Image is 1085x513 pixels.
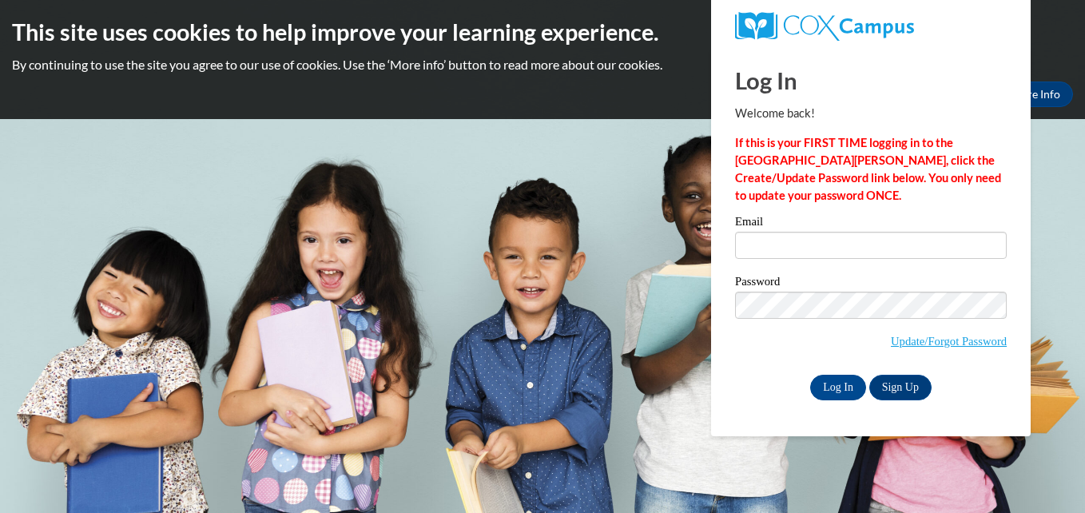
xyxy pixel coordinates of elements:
[810,375,866,400] input: Log In
[735,105,1007,122] p: Welcome back!
[735,136,1001,202] strong: If this is your FIRST TIME logging in to the [GEOGRAPHIC_DATA][PERSON_NAME], click the Create/Upd...
[735,276,1007,292] label: Password
[735,12,914,41] img: COX Campus
[735,216,1007,232] label: Email
[998,82,1073,107] a: More Info
[735,12,1007,41] a: COX Campus
[869,375,932,400] a: Sign Up
[12,16,1073,48] h2: This site uses cookies to help improve your learning experience.
[735,64,1007,97] h1: Log In
[891,335,1007,348] a: Update/Forgot Password
[12,56,1073,74] p: By continuing to use the site you agree to our use of cookies. Use the ‘More info’ button to read...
